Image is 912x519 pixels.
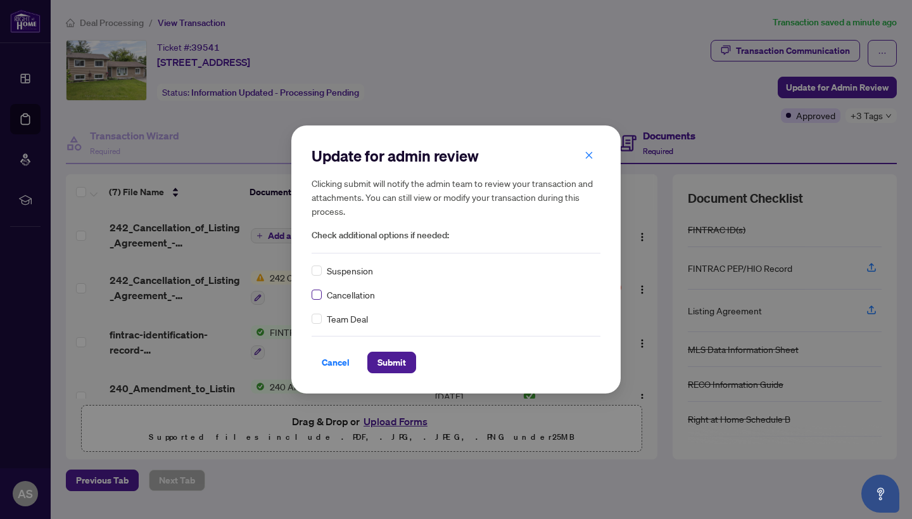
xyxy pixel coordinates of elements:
[312,228,600,243] span: Check additional options if needed:
[312,352,360,373] button: Cancel
[377,352,406,373] span: Submit
[327,288,375,302] span: Cancellation
[312,146,600,166] h2: Update for admin review
[312,176,600,218] h5: Clicking submit will notify the admin team to review your transaction and attachments. You can st...
[367,352,416,373] button: Submit
[322,352,350,373] span: Cancel
[585,151,593,160] span: close
[327,264,373,278] span: Suspension
[327,312,368,326] span: Team Deal
[861,475,899,513] button: Open asap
